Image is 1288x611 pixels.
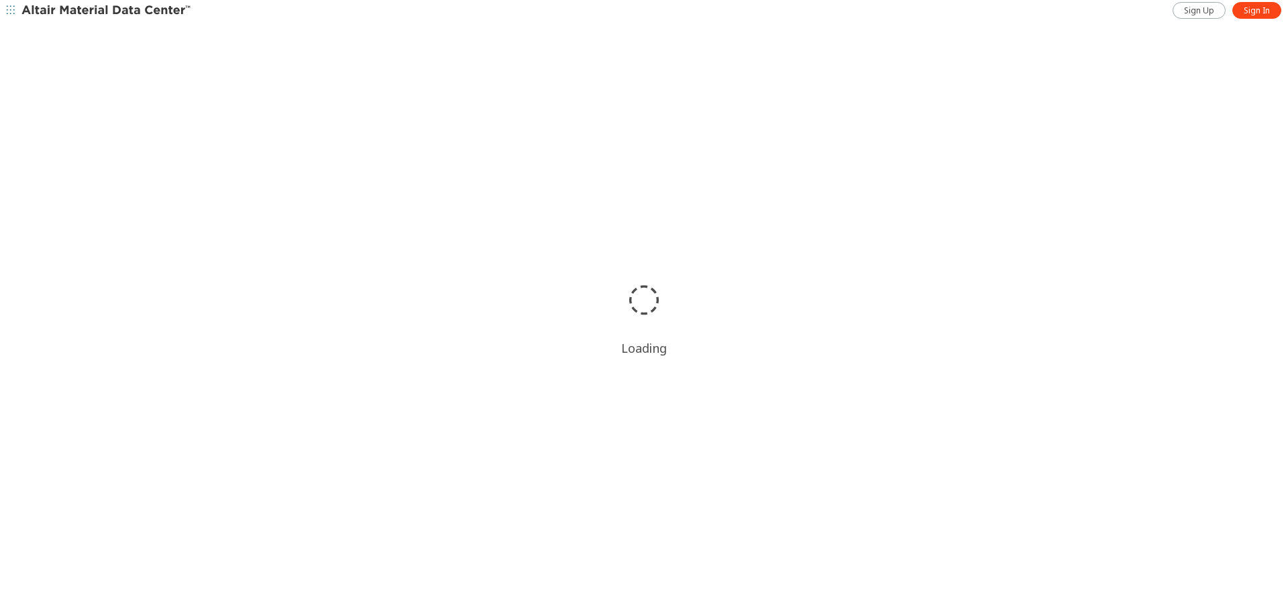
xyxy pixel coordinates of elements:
[1244,5,1270,16] span: Sign In
[1232,2,1281,19] a: Sign In
[621,340,667,356] div: Loading
[21,4,193,17] img: Altair Material Data Center
[1173,2,1226,19] a: Sign Up
[1184,5,1214,16] span: Sign Up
